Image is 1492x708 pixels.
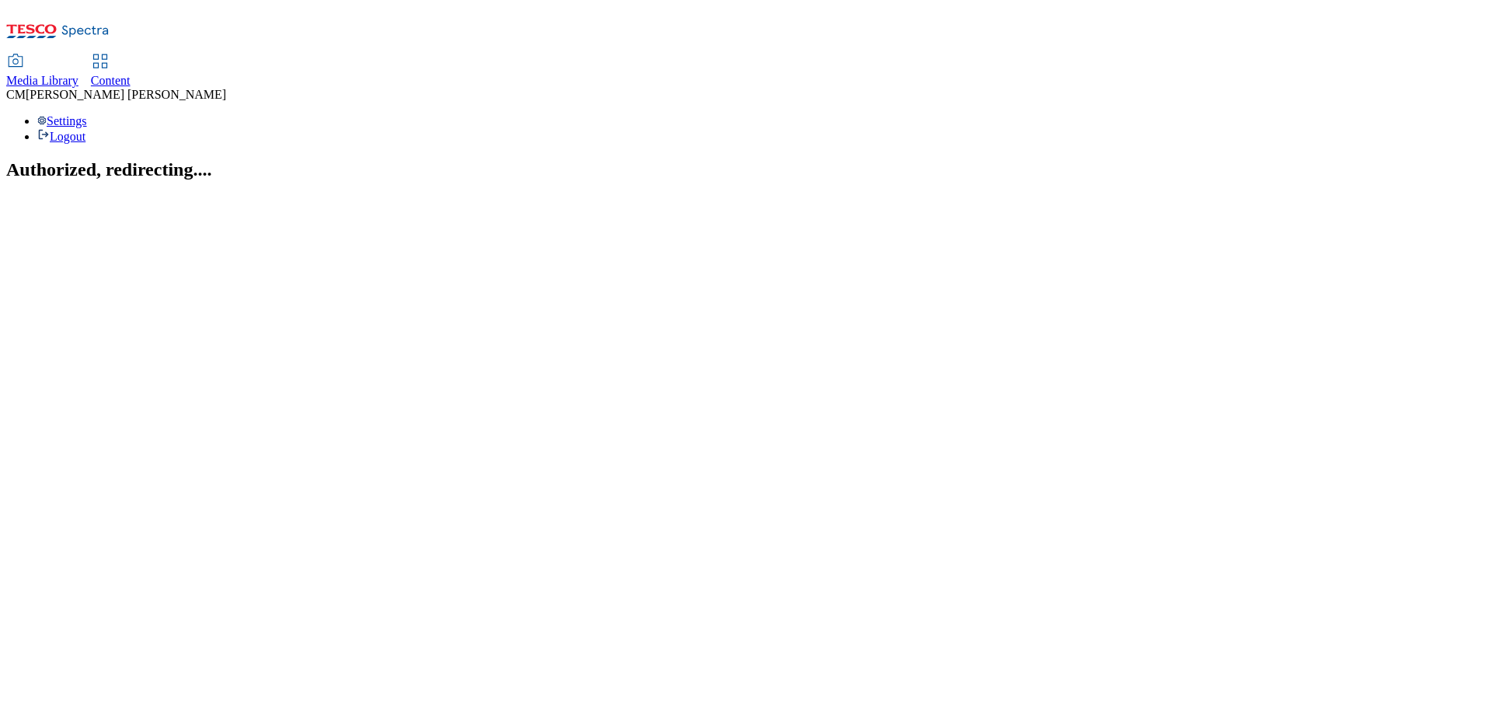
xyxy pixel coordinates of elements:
h2: Authorized, redirecting.... [6,159,1486,180]
span: [PERSON_NAME] [PERSON_NAME] [26,88,226,101]
a: Logout [37,130,85,143]
span: Media Library [6,74,78,87]
a: Media Library [6,55,78,88]
a: Settings [37,114,87,127]
a: Content [91,55,131,88]
span: CM [6,88,26,101]
span: Content [91,74,131,87]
